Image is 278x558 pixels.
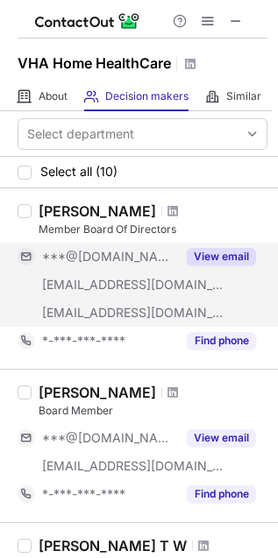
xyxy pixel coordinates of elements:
span: [EMAIL_ADDRESS][DOMAIN_NAME] [42,277,225,293]
div: [PERSON_NAME] [39,202,156,220]
button: Reveal Button [187,248,256,265]
h1: VHA Home HealthCare [18,53,171,74]
span: Select all (10) [40,165,118,179]
span: Decision makers [105,89,189,103]
button: Reveal Button [187,485,256,503]
button: Reveal Button [187,332,256,350]
span: ***@[DOMAIN_NAME] [42,249,176,265]
span: About [39,89,68,103]
span: ***@[DOMAIN_NAME] [42,430,176,446]
span: Similar [226,89,261,103]
img: ContactOut v5.3.10 [35,11,140,32]
div: Member Board Of Directors [39,222,267,237]
div: [PERSON_NAME] [39,384,156,401]
span: [EMAIL_ADDRESS][DOMAIN_NAME] [42,458,225,474]
div: Select department [27,125,134,143]
span: [EMAIL_ADDRESS][DOMAIN_NAME] [42,305,225,321]
div: Board Member [39,403,267,419]
div: [PERSON_NAME] T W [39,537,187,554]
button: Reveal Button [187,429,256,447]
